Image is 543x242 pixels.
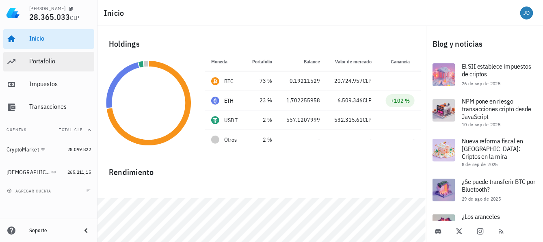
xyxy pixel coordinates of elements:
div: 0,19211529 [285,77,320,85]
div: 557,1207999 [285,116,320,124]
div: ETH-icon [211,97,219,105]
h1: Inicio [104,6,128,19]
a: NPM pone en riesgo transacciones cripto desde JavaScript 10 de sep de 2025 [426,93,543,132]
span: 532.315,61 [334,116,363,123]
div: Portafolio [29,57,91,65]
span: CLP [363,116,372,123]
div: [PERSON_NAME] [29,5,65,12]
div: USDT [224,116,238,124]
a: Inicio [3,29,94,49]
span: 8 de sep de 2025 [462,161,498,167]
span: CLP [363,97,372,104]
a: Impuestos [3,75,94,94]
span: 265.211,15 [67,169,91,175]
span: - [413,136,415,143]
div: 23 % [251,96,272,105]
span: 6.509.346 [337,97,363,104]
th: Portafolio [245,52,279,71]
span: 10 de sep de 2025 [462,121,501,127]
th: Moneda [205,52,245,71]
span: Total CLP [59,127,83,132]
span: - [413,77,415,84]
span: Ganancia [391,58,415,65]
span: CLP [70,14,80,22]
span: NPM pone en riesgo transacciones cripto desde JavaScript [462,97,532,121]
span: 20.724.957 [334,77,363,84]
span: 28.365.033 [29,11,70,22]
div: +102 % [391,97,410,105]
span: 28.099.822 [67,146,91,152]
span: Otros [224,136,237,144]
div: Impuestos [29,80,91,88]
span: - [370,136,372,143]
div: BTC-icon [211,77,219,85]
span: El SII establece impuestos de criptos [462,62,532,78]
div: BTC [224,77,234,85]
span: CLP [363,77,372,84]
button: agregar cuenta [5,187,55,195]
div: avatar [520,6,533,19]
a: Transacciones [3,97,94,117]
button: CuentasTotal CLP [3,120,94,140]
span: 29 de ago de 2025 [462,196,501,202]
a: Portafolio [3,52,94,71]
a: Nueva reforma fiscal en [GEOGRAPHIC_DATA]: Criptos en la mira 8 de sep de 2025 [426,132,543,172]
a: [DEMOGRAPHIC_DATA] 265.211,15 [3,162,94,182]
div: CryptoMarket [6,146,39,153]
span: ¿Se puede transferir BTC por Bluetooth? [462,177,536,193]
div: ETH [224,97,234,105]
span: 26 de sep de 2025 [462,80,501,86]
img: LedgiFi [6,6,19,19]
span: - [318,136,320,143]
div: 73 % [251,77,272,85]
div: Holdings [102,31,421,57]
div: 1,702255958 [285,96,320,105]
div: Soporte [29,227,75,234]
a: El SII establece impuestos de criptos 26 de sep de 2025 [426,57,543,93]
th: Balance [279,52,327,71]
div: 2 % [251,136,272,144]
div: Inicio [29,35,91,42]
div: [DEMOGRAPHIC_DATA] [6,169,50,176]
div: Transacciones [29,103,91,110]
a: ¿Se puede transferir BTC por Bluetooth? 29 de ago de 2025 [426,172,543,208]
span: Nueva reforma fiscal en [GEOGRAPHIC_DATA]: Criptos en la mira [462,137,524,160]
div: 2 % [251,116,272,124]
div: Blog y noticias [426,31,543,57]
th: Valor de mercado [327,52,378,71]
div: USDT-icon [211,116,219,124]
span: agregar cuenta [9,188,51,194]
span: - [413,116,415,123]
a: CryptoMarket 28.099.822 [3,140,94,159]
div: Rendimiento [102,159,421,179]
